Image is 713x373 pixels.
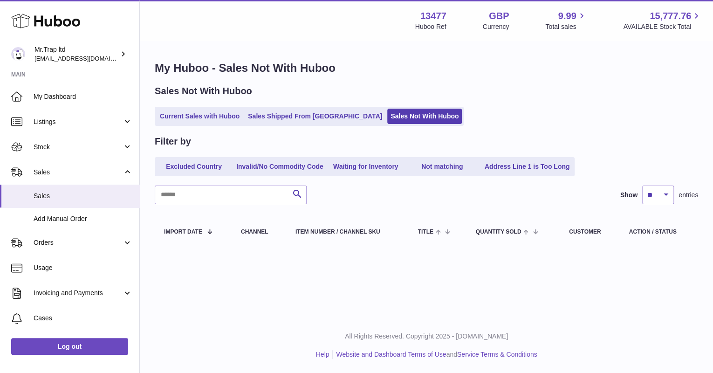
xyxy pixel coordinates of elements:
[489,10,509,22] strong: GBP
[34,92,132,101] span: My Dashboard
[34,289,123,297] span: Invoicing and Payments
[483,22,509,31] div: Currency
[545,10,587,31] a: 9.99 Total sales
[295,229,399,235] div: Item Number / Channel SKU
[623,10,702,31] a: 15,777.76 AVAILABLE Stock Total
[34,214,132,223] span: Add Manual Order
[157,109,243,124] a: Current Sales with Huboo
[476,229,521,235] span: Quantity Sold
[147,332,706,341] p: All Rights Reserved. Copyright 2025 - [DOMAIN_NAME]
[405,159,480,174] a: Not matching
[155,61,698,76] h1: My Huboo - Sales Not With Huboo
[34,192,132,200] span: Sales
[629,229,689,235] div: Action / Status
[155,85,252,97] h2: Sales Not With Huboo
[620,191,638,200] label: Show
[650,10,691,22] span: 15,777.76
[241,229,277,235] div: Channel
[418,229,433,235] span: Title
[569,229,610,235] div: Customer
[34,314,132,323] span: Cases
[11,47,25,61] img: office@grabacz.eu
[34,238,123,247] span: Orders
[481,159,573,174] a: Address Line 1 is Too Long
[34,143,123,152] span: Stock
[34,45,118,63] div: Mr.Trap ltd
[545,22,587,31] span: Total sales
[34,263,132,272] span: Usage
[34,168,123,177] span: Sales
[679,191,698,200] span: entries
[329,159,403,174] a: Waiting for Inventory
[420,10,446,22] strong: 13477
[623,22,702,31] span: AVAILABLE Stock Total
[333,350,537,359] li: and
[34,55,137,62] span: [EMAIL_ADDRESS][DOMAIN_NAME]
[415,22,446,31] div: Huboo Ref
[155,135,191,148] h2: Filter by
[233,159,327,174] a: Invalid/No Commodity Code
[157,159,231,174] a: Excluded Country
[34,117,123,126] span: Listings
[336,351,446,358] a: Website and Dashboard Terms of Use
[457,351,537,358] a: Service Terms & Conditions
[316,351,329,358] a: Help
[245,109,385,124] a: Sales Shipped From [GEOGRAPHIC_DATA]
[387,109,462,124] a: Sales Not With Huboo
[558,10,576,22] span: 9.99
[11,338,128,355] a: Log out
[164,229,202,235] span: Import date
